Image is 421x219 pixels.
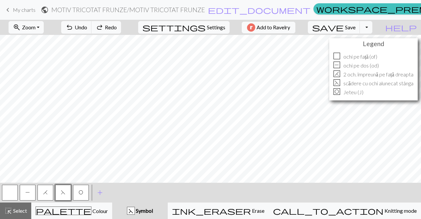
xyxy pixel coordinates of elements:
[384,207,417,214] span: Knitting mode
[242,22,295,33] button: Add to Ravelry
[343,70,413,78] p: 2 och. împreună pe față dreapta
[331,40,416,47] h4: Legend
[343,79,413,87] p: scădere cu ochi alunecat stânga
[207,23,225,31] span: Settings
[142,23,206,31] i: Settings
[142,23,206,32] span: settings
[251,207,264,214] span: Erase
[127,207,135,215] div: F
[257,23,290,32] span: Add to Ravelry
[269,203,421,219] button: Knitting mode
[334,62,340,68] div: P
[312,23,344,32] span: save
[334,79,340,86] div: F
[41,5,49,14] span: public
[247,23,255,32] img: Ravelry
[25,190,30,195] span: ochi pe dos (od)
[105,24,117,30] span: Redo
[73,185,89,201] button: O
[334,70,340,77] div: H
[343,53,378,61] p: ochi pe față (of)
[135,207,153,214] span: Symbol
[385,23,417,32] span: help
[334,88,340,95] div: O
[37,185,53,201] button: H
[208,5,310,14] span: edit_document
[79,190,83,195] span: Jeteu (J)
[75,24,87,30] span: Undo
[168,203,269,219] button: Erase
[55,185,71,201] button: F
[31,203,112,219] button: Colour
[96,188,104,197] span: add
[36,206,91,215] span: palette
[4,5,12,14] span: keyboard_arrow_left
[65,23,73,32] span: undo
[12,207,27,214] span: Select
[13,23,21,32] span: zoom_in
[91,21,121,34] button: Redo
[273,206,384,215] span: call_to_action
[4,206,12,215] span: highlight_alt
[308,21,360,34] button: Save
[43,190,48,195] span: 2 och. împreună pe față dreapta
[22,24,36,30] span: Zoom
[96,23,104,32] span: redo
[343,62,379,69] p: ochi pe dos (od)
[4,4,36,15] a: My charts
[91,208,108,214] span: Colour
[20,185,36,201] button: P
[112,203,168,219] button: F Symbol
[9,21,44,34] button: Zoom
[345,24,356,30] span: Save
[138,21,230,34] button: SettingsSettings
[51,6,205,14] h2: MOTIV TRICOTAT FRUNZE / MOTIV TRICOTAT FRUNZE
[343,88,363,96] p: Jeteu (J)
[61,190,65,195] span: scădere cu ochi alunecat stânga
[13,7,36,13] span: My charts
[61,21,92,34] button: Undo
[172,206,251,215] span: ink_eraser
